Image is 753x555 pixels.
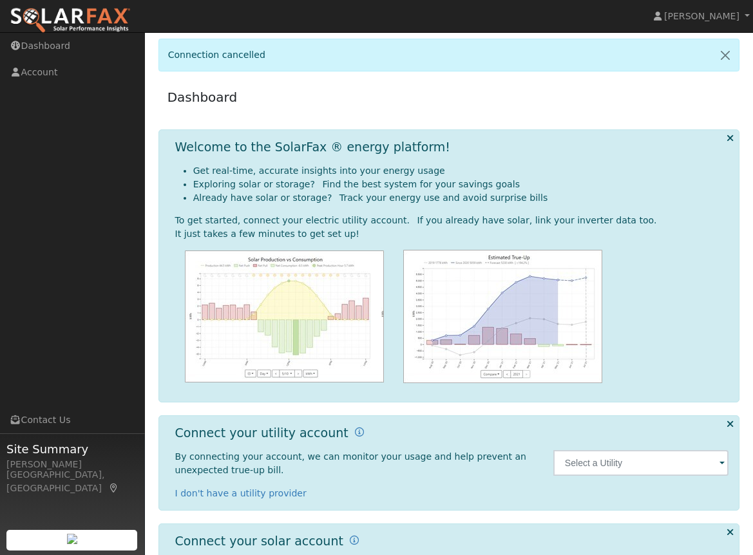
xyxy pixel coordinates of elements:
[167,89,238,105] a: Dashboard
[6,468,138,495] div: [GEOGRAPHIC_DATA], [GEOGRAPHIC_DATA]
[664,11,739,21] span: [PERSON_NAME]
[175,488,307,498] a: I don't have a utility provider
[158,39,740,71] div: Connection cancelled
[193,164,729,178] li: Get real-time, accurate insights into your energy usage
[553,450,729,476] input: Select a Utility
[10,7,131,34] img: SolarFax
[175,451,526,475] span: By connecting your account, we can monitor your usage and help prevent an unexpected true-up bill.
[193,178,729,191] li: Exploring solar or storage? Find the best system for your savings goals
[108,483,120,493] a: Map
[6,440,138,458] span: Site Summary
[175,227,729,241] div: It just takes a few minutes to get set up!
[175,140,450,155] h1: Welcome to the SolarFax ® energy platform!
[175,426,348,440] h1: Connect your utility account
[175,534,343,549] h1: Connect your solar account
[193,191,729,205] li: Already have solar or storage? Track your energy use and avoid surprise bills
[6,458,138,471] div: [PERSON_NAME]
[712,39,739,71] a: Close
[67,534,77,544] img: retrieve
[175,214,729,227] div: To get started, connect your electric utility account. If you already have solar, link your inver...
